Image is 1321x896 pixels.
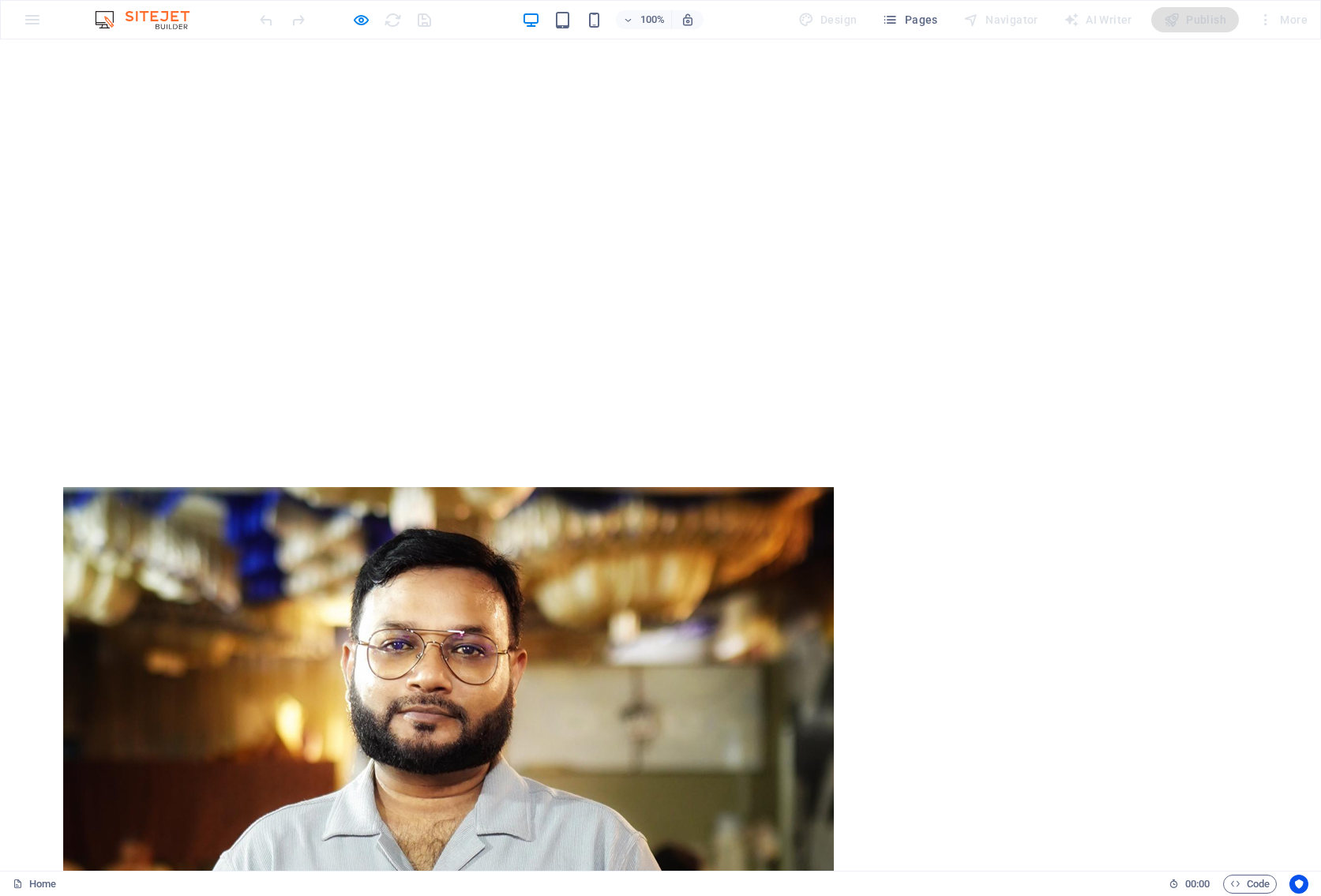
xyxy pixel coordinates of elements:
[1230,875,1270,894] span: Code
[1196,878,1199,890] span: :
[13,875,56,894] a: Click to cancel selection. Double-click to open Pages
[640,10,665,29] h6: 100%
[1169,875,1210,894] h6: Session time
[1185,875,1210,894] span: 00 00
[882,12,937,28] span: Pages
[681,13,695,27] i: On resize automatically adjust zoom level to fit chosen device.
[1223,875,1277,894] button: Code
[1289,875,1308,894] button: Usercentrics
[876,7,944,32] button: Pages
[616,10,672,29] button: 100%
[91,10,209,29] img: Editor Logo
[792,7,864,32] div: Design (Ctrl+Alt+Y)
